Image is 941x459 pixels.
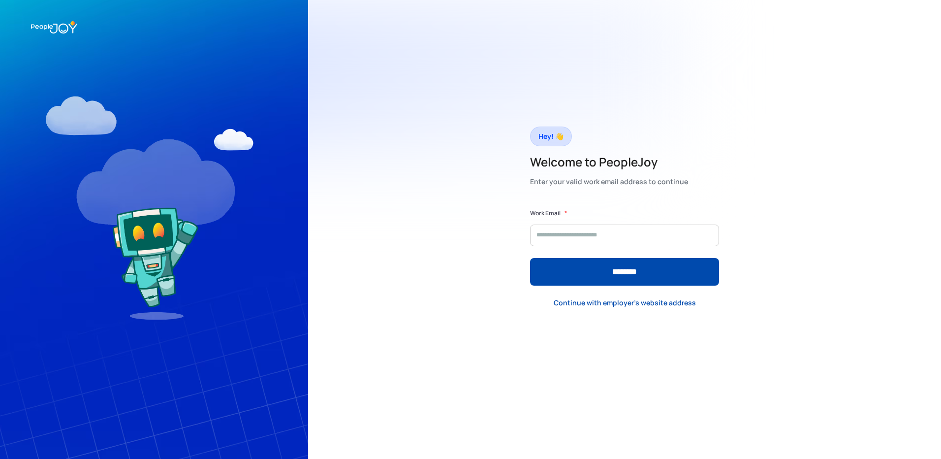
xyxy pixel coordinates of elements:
[530,208,561,218] label: Work Email
[538,130,564,143] div: Hey! 👋
[530,154,688,170] h2: Welcome to PeopleJoy
[546,293,704,313] a: Continue with employer's website address
[530,175,688,189] div: Enter your valid work email address to continue
[530,208,719,286] form: Form
[554,298,696,308] div: Continue with employer's website address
